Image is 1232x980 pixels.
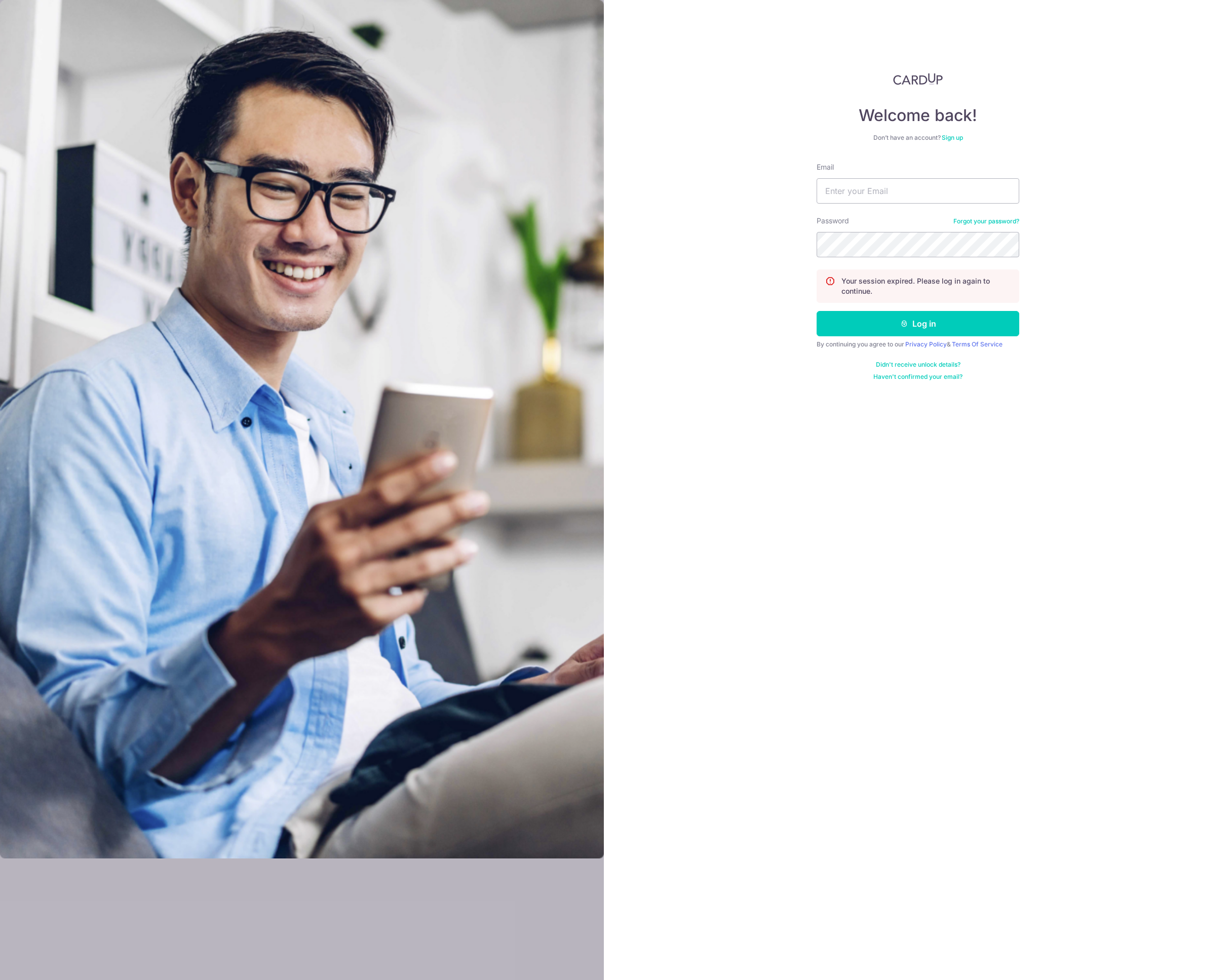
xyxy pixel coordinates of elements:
img: CardUp Logo [893,73,943,85]
h4: Welcome back! [817,105,1019,126]
input: Enter your Email [817,178,1019,204]
div: By continuing you agree to our & [817,340,1019,348]
div: Don’t have an account? [817,134,1019,142]
label: Email [817,162,834,172]
button: Log in [817,311,1019,336]
label: Password [817,216,849,226]
a: Didn't receive unlock details? [876,361,960,369]
a: Forgot your password? [953,217,1019,225]
a: Sign up [942,134,963,141]
a: Terms Of Service [952,340,1003,348]
p: Your session expired. Please log in again to continue. [841,276,1011,296]
a: Haven't confirmed your email? [873,373,962,381]
a: Privacy Policy [905,340,947,348]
